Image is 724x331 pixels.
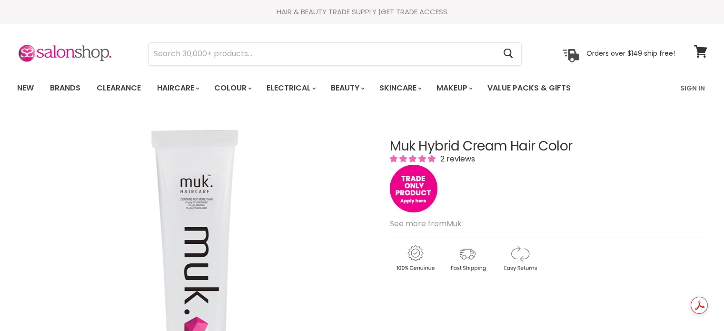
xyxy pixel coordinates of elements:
span: 2 reviews [437,153,475,164]
a: Muk [446,218,462,229]
button: Search [496,43,521,65]
a: GET TRADE ACCESS [381,7,447,17]
a: Clearance [89,78,148,98]
span: 5.00 stars [390,153,437,164]
ul: Main menu [10,74,626,102]
input: Search [149,43,496,65]
p: Orders over $149 ship free! [586,49,675,58]
a: Electrical [259,78,322,98]
img: shipping.gif [442,244,493,273]
a: New [10,78,41,98]
div: HAIR & BEAUTY TRADE SUPPLY | [5,7,719,17]
a: Makeup [429,78,478,98]
nav: Main [5,74,719,102]
a: Value Packs & Gifts [480,78,578,98]
span: See more from [390,218,462,229]
img: returns.gif [495,244,545,273]
a: Colour [207,78,258,98]
img: tradeonly_small.jpg [390,165,437,212]
a: Haircare [150,78,205,98]
a: Skincare [372,78,427,98]
h1: Muk Hybrid Cream Hair Color [390,139,707,154]
img: genuine.gif [390,244,440,273]
a: Brands [43,78,88,98]
a: Sign In [674,78,711,98]
form: Product [149,42,522,65]
a: Beauty [324,78,370,98]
